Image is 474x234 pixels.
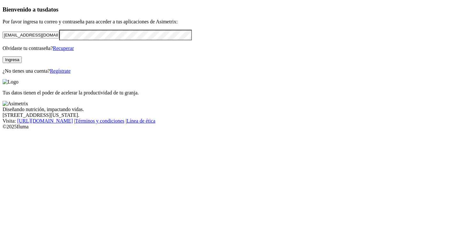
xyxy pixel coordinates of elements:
div: [STREET_ADDRESS][US_STATE]. [3,112,471,118]
input: Tu correo [3,32,59,38]
div: Diseñando nutrición, impactando vidas. [3,107,471,112]
div: © 2025 Iluma [3,124,471,130]
a: [URL][DOMAIN_NAME] [17,118,73,124]
button: Ingresa [3,56,22,63]
a: Regístrate [50,68,71,74]
img: Asimetrix [3,101,28,107]
p: Tus datos tienen el poder de acelerar la productividad de tu granja. [3,90,471,96]
p: Olvidaste tu contraseña? [3,45,471,51]
p: Por favor ingresa tu correo y contraseña para acceder a tus aplicaciones de Asimetrix: [3,19,471,25]
h3: Bienvenido a tus [3,6,471,13]
a: Términos y condiciones [75,118,124,124]
img: Logo [3,79,19,85]
a: Línea de ética [127,118,155,124]
a: Recuperar [53,45,74,51]
p: ¿No tienes una cuenta? [3,68,471,74]
span: datos [45,6,59,13]
div: Visita : | | [3,118,471,124]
